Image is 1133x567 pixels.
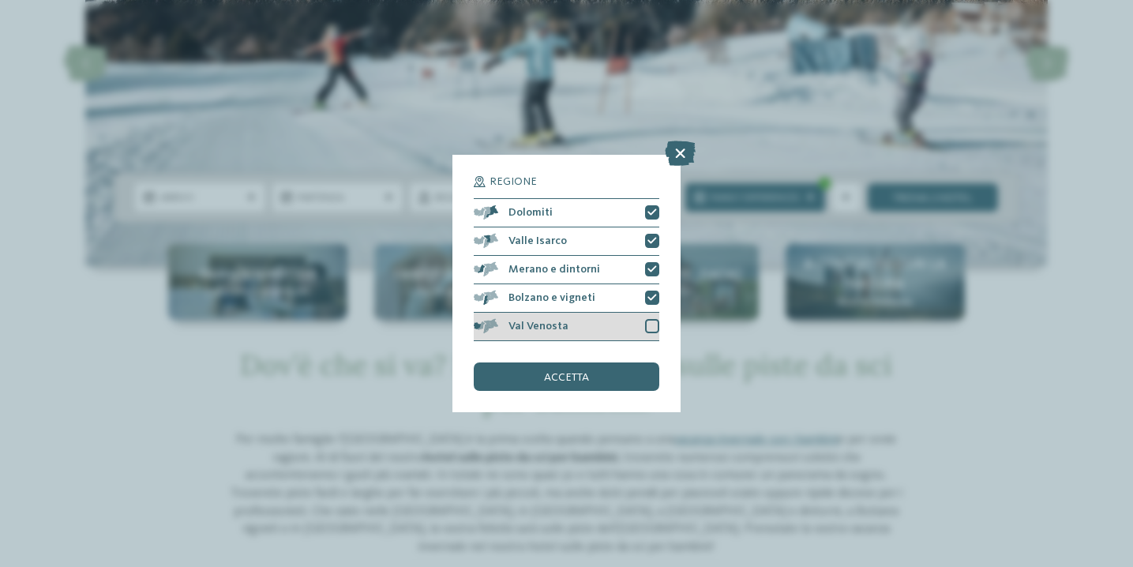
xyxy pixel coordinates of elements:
[508,292,595,303] span: Bolzano e vigneti
[490,176,537,187] span: Regione
[508,321,568,332] span: Val Venosta
[508,264,600,275] span: Merano e dintorni
[508,235,567,246] span: Valle Isarco
[544,372,589,383] span: accetta
[508,207,553,218] span: Dolomiti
